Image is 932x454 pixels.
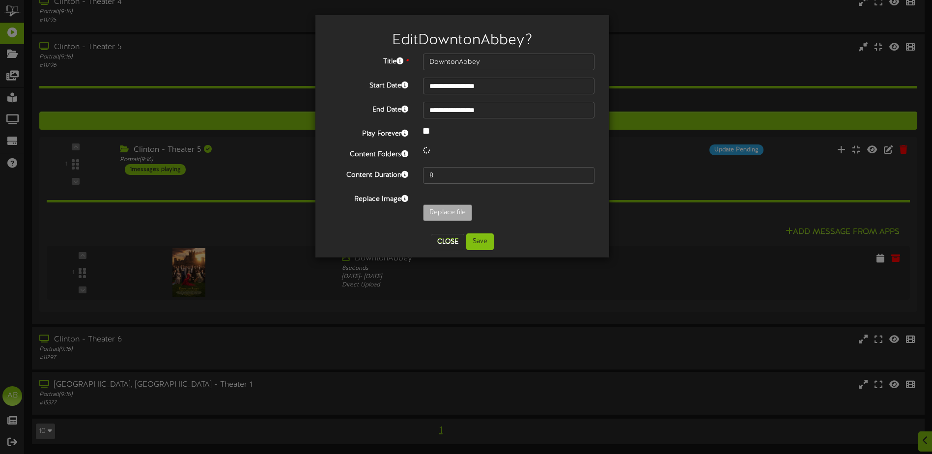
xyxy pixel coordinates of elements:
input: Title [423,54,594,70]
label: Start Date [323,78,416,91]
button: Save [466,233,494,250]
button: Close [431,234,464,250]
h2: Edit DowntonAbbey ? [330,32,594,49]
label: Content Duration [323,167,416,180]
label: Replace Image [323,191,416,204]
label: End Date [323,102,416,115]
input: 15 [423,167,594,184]
label: Title [323,54,416,67]
label: Content Folders [323,146,416,160]
label: Play Forever [323,126,416,139]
